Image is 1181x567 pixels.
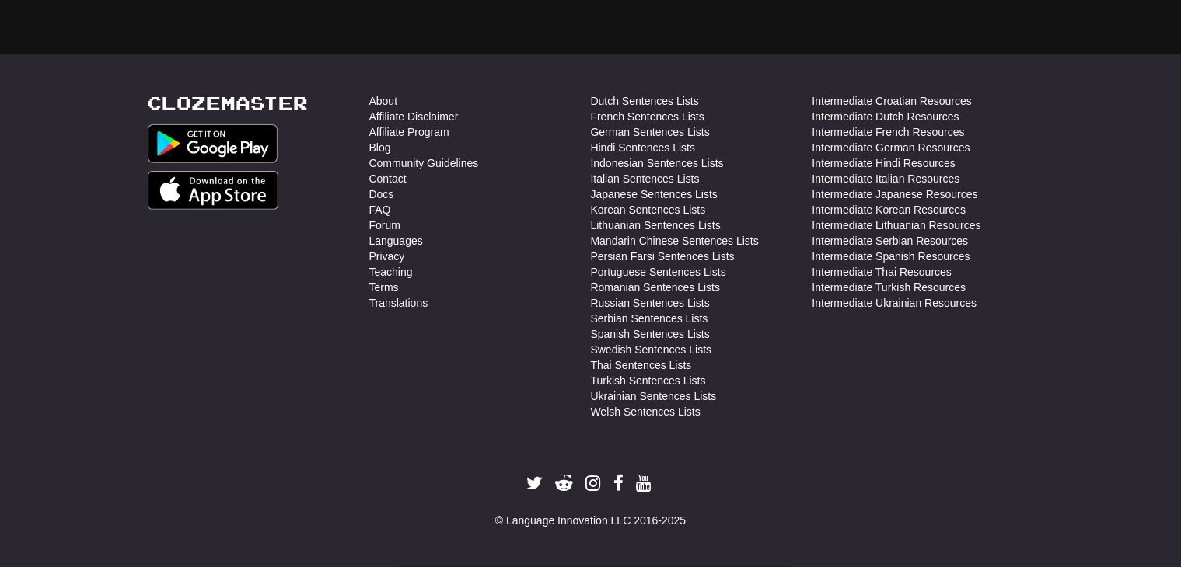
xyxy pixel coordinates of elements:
a: Intermediate Italian Resources [812,171,960,186]
a: FAQ [369,202,391,217]
a: Intermediate Dutch Resources [812,109,959,124]
a: Turkish Sentences Lists [591,373,706,388]
a: Intermediate Spanish Resources [812,249,970,264]
a: Docs [369,186,394,202]
a: Privacy [369,249,405,264]
a: Intermediate German Resources [812,140,970,155]
a: Intermediate Turkish Resources [812,280,966,295]
a: Intermediate Japanese Resources [812,186,978,202]
a: Russian Sentences Lists [591,295,710,311]
img: Get it on App Store [148,171,279,210]
a: Intermediate Lithuanian Resources [812,217,981,233]
a: Intermediate Serbian Resources [812,233,969,249]
a: Portuguese Sentences Lists [591,264,726,280]
a: French Sentences Lists [591,109,704,124]
a: Languages [369,233,423,249]
a: Indonesian Sentences Lists [591,155,724,171]
a: Japanese Sentences Lists [591,186,718,202]
a: Persian Farsi Sentences Lists [591,249,735,264]
img: Get it on Google Play [148,124,278,163]
a: Welsh Sentences Lists [591,404,701,419]
a: Intermediate French Resources [812,124,965,140]
a: Dutch Sentences Lists [591,93,699,109]
a: Clozemaster [148,93,309,113]
a: Korean Sentences Lists [591,202,706,217]
a: Teaching [369,264,413,280]
a: About [369,93,398,109]
a: Intermediate Hindi Resources [812,155,956,171]
a: Intermediate Thai Resources [812,264,952,280]
a: Lithuanian Sentences Lists [591,217,721,233]
a: Italian Sentences Lists [591,171,700,186]
a: Swedish Sentences Lists [591,342,712,357]
a: Terms [369,280,399,295]
a: German Sentences Lists [591,124,710,140]
a: Forum [369,217,400,233]
a: Serbian Sentences Lists [591,311,708,326]
a: Spanish Sentences Lists [591,326,710,342]
a: Intermediate Korean Resources [812,202,966,217]
a: Affiliate Program [369,124,449,140]
a: Thai Sentences Lists [591,357,692,373]
a: Community Guidelines [369,155,479,171]
a: Intermediate Ukrainian Resources [812,295,977,311]
a: Hindi Sentences Lists [591,140,696,155]
a: Affiliate Disclaimer [369,109,459,124]
a: Contact [369,171,407,186]
div: © Language Innovation LLC 2016-2025 [148,513,1034,528]
a: Translations [369,295,428,311]
a: Romanian Sentences Lists [591,280,721,295]
a: Mandarin Chinese Sentences Lists [591,233,759,249]
a: Intermediate Croatian Resources [812,93,972,109]
a: Ukrainian Sentences Lists [591,388,717,404]
a: Blog [369,140,391,155]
